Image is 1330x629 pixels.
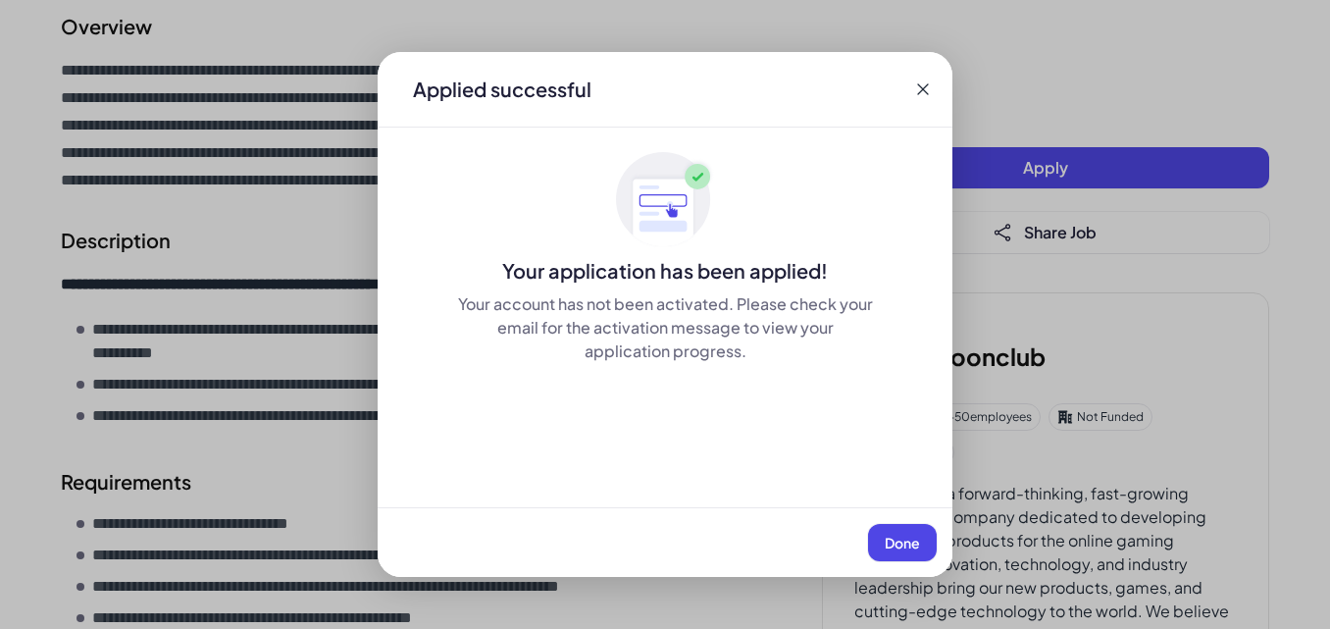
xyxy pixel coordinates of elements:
[885,534,920,551] span: Done
[868,524,937,561] button: Done
[413,76,591,103] div: Applied successful
[378,257,952,285] div: Your application has been applied!
[456,292,874,363] div: Your account has not been activated. Please check your email for the activation message to view y...
[616,151,714,249] img: ApplyedMaskGroup3.svg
